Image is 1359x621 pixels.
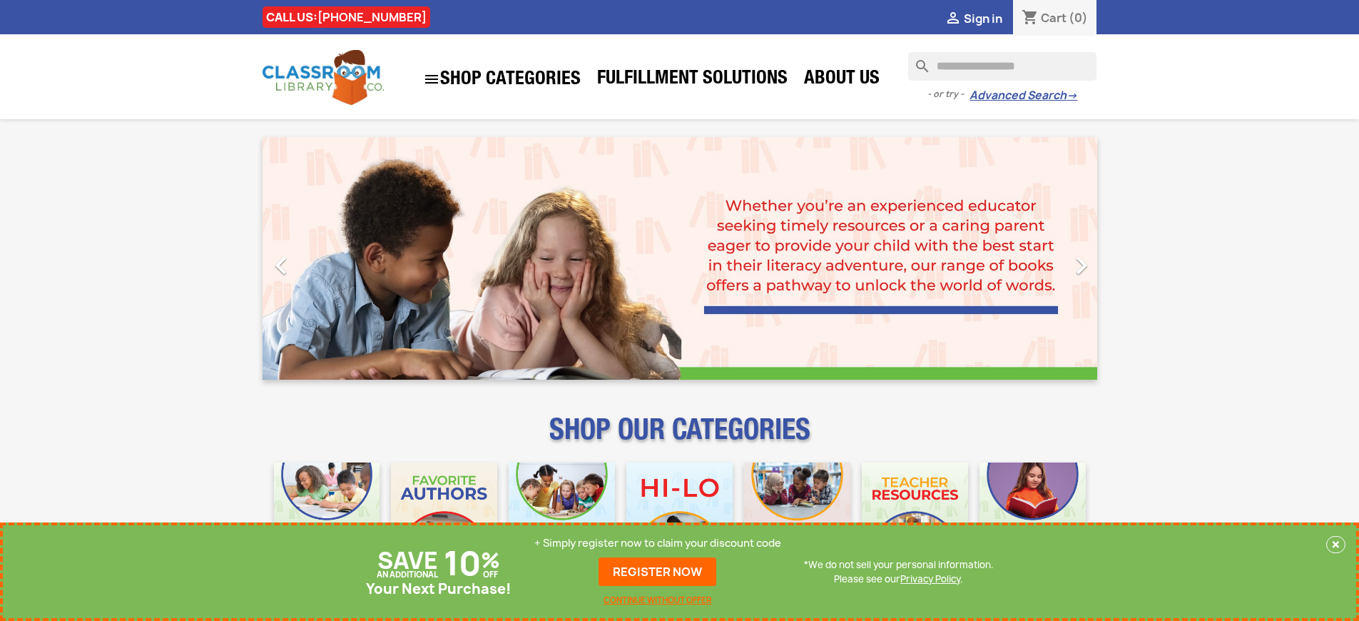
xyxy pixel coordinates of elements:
img: CLC_Fiction_Nonfiction_Mobile.jpg [744,463,850,569]
input: Search [908,52,1096,81]
a: [PHONE_NUMBER] [317,9,427,25]
span: - or try - [927,87,969,101]
i: search [908,52,925,69]
a: Previous [263,137,388,380]
a: Fulfillment Solutions [590,66,795,94]
i:  [945,11,962,28]
a: Next [972,137,1097,380]
i:  [423,71,440,88]
p: SHOP OUR CATEGORIES [263,425,1097,451]
span: Sign in [964,11,1002,26]
img: CLC_Dyslexia_Mobile.jpg [979,463,1086,569]
i:  [263,248,299,283]
img: CLC_Teacher_Resources_Mobile.jpg [862,463,968,569]
i:  [1064,248,1099,283]
img: CLC_Bulk_Mobile.jpg [274,463,380,569]
img: CLC_HiLo_Mobile.jpg [626,463,733,569]
img: CLC_Favorite_Authors_Mobile.jpg [391,463,497,569]
a: About Us [797,66,887,94]
img: CLC_Phonics_And_Decodables_Mobile.jpg [509,463,615,569]
a: Advanced Search→ [969,89,1077,103]
span: Cart [1041,10,1067,26]
img: Classroom Library Company [263,50,384,105]
div: CALL US: [263,6,430,28]
i: shopping_cart [1022,10,1039,27]
a: SHOP CATEGORIES [416,64,588,95]
a:  Sign in [945,11,1002,26]
span: → [1067,89,1077,103]
span: (0) [1069,10,1088,26]
ul: Carousel container [263,137,1097,380]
